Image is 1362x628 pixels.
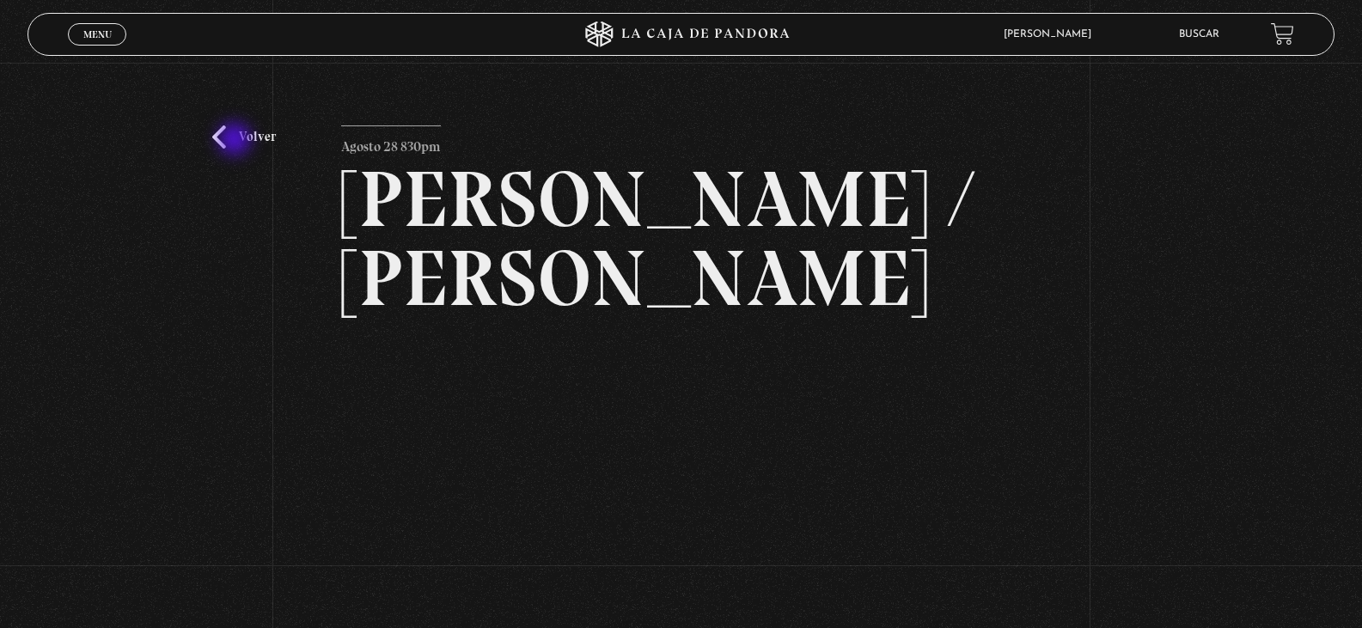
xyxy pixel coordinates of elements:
a: Volver [212,125,276,149]
a: Buscar [1179,29,1219,40]
p: Agosto 28 830pm [341,125,441,160]
span: [PERSON_NAME] [995,29,1109,40]
a: View your shopping cart [1271,22,1294,46]
h2: [PERSON_NAME] / [PERSON_NAME] [341,160,1021,318]
span: Cerrar [77,43,118,55]
span: Menu [83,29,112,40]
